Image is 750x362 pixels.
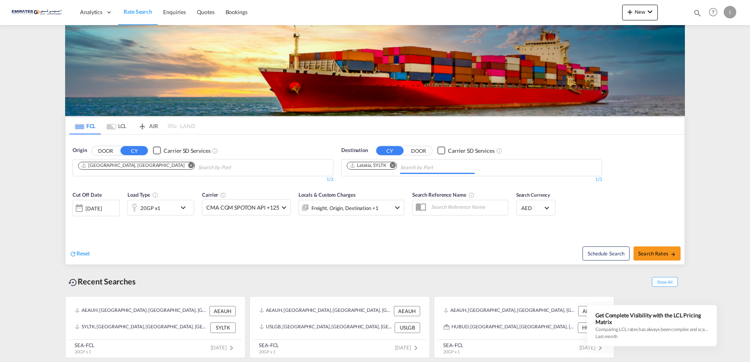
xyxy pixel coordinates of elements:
div: Abu Dhabi, AEAUH [81,162,184,169]
img: c67187802a5a11ec94275b5db69a26e6.png [12,4,65,21]
div: icon-refreshReset [69,250,90,258]
md-icon: The selected Trucker/Carrierwill be displayed in the rate results If the rates are from another f... [220,192,226,198]
span: Search Rates [638,250,676,257]
md-icon: icon-chevron-down [393,203,402,212]
span: Carrier [202,192,226,198]
span: Search Currency [516,192,550,198]
div: AEAUH [578,306,604,316]
div: USLGB, Long Beach, CA, United States, North America, Americas [259,322,393,333]
div: SEA-FCL [443,342,463,349]
md-icon: icon-chevron-right [227,343,236,353]
span: Show All [652,277,678,287]
button: CY [376,146,404,155]
md-tab-item: AIR [132,117,164,134]
div: icon-magnify [693,9,702,20]
div: SEA-FCL [259,342,279,349]
span: Cut Off Date [73,192,102,198]
div: Carrier SD Services [448,147,495,155]
button: Search Ratesicon-arrow-right [633,246,681,261]
span: 20GP x 1 [75,349,91,354]
button: Note: By default Schedule search will only considerorigin ports, destination ports and cut off da... [583,246,630,261]
span: New [625,9,655,15]
md-icon: icon-chevron-down [645,7,655,16]
div: OriginDOOR CY Checkbox No InkUnchecked: Search for CY (Container Yard) services for all selected ... [66,135,684,264]
md-icon: Unchecked: Search for CY (Container Yard) services for all selected carriers.Checked : Search for... [496,148,502,154]
span: Load Type [127,192,158,198]
md-tab-item: FCL [69,117,101,134]
span: Quotes [197,9,214,15]
div: Press delete to remove this chip. [350,162,388,169]
span: Help [706,5,720,19]
div: I [724,6,736,18]
md-icon: icon-chevron-right [411,343,421,353]
div: 1/3 [73,176,333,183]
div: USLGB [395,322,420,333]
span: Analytics [80,8,102,16]
div: Press delete to remove this chip. [81,162,186,169]
recent-search-card: AEAUH, [GEOGRAPHIC_DATA], [GEOGRAPHIC_DATA], [GEOGRAPHIC_DATA], [GEOGRAPHIC_DATA] AEAUHUSLGB, [GE... [249,296,430,358]
div: 20GP x1icon-chevron-down [127,200,194,215]
div: AEAUH, Abu Dhabi, United Arab Emirates, Middle East, Middle East [75,306,208,316]
div: Carrier SD Services [164,147,210,155]
recent-search-card: AEAUH, [GEOGRAPHIC_DATA], [GEOGRAPHIC_DATA], [GEOGRAPHIC_DATA], [GEOGRAPHIC_DATA] AEAUHHUBUD, [GE... [434,296,614,358]
div: HUBUD, Budapest, Hungary, Eastern Europe , Europe [444,322,576,333]
md-datepicker: Select [73,215,78,226]
span: [DATE] [211,344,236,351]
span: 20GP x 1 [259,349,275,354]
md-icon: icon-plus 400-fg [625,7,635,16]
button: CY [120,146,148,155]
md-icon: icon-chevron-right [595,343,605,353]
md-chips-wrap: Chips container. Use arrow keys to select chips. [346,159,478,174]
button: icon-plus 400-fgNewicon-chevron-down [622,5,658,20]
button: Remove [183,162,195,170]
span: Bookings [226,9,248,15]
md-icon: icon-information-outline [152,192,158,198]
md-checkbox: Checkbox No Ink [437,147,495,155]
div: SYLTK, Latakia, Syrian Arab Republic, Levante, Middle East [75,322,208,333]
div: SEA-FCL [75,342,95,349]
div: Freight Origin Destination Factory Stuffingicon-chevron-down [299,200,404,215]
span: Locals & Custom Charges [299,192,356,198]
md-icon: Your search will be saved by the below given name [468,192,475,198]
md-icon: icon-magnify [693,9,702,17]
span: [DATE] [579,344,605,351]
md-icon: icon-airplane [138,121,147,127]
button: DOOR [405,146,432,155]
span: Origin [73,147,87,154]
md-tab-item: LCL [101,117,132,134]
span: Reset [76,250,90,257]
md-checkbox: Checkbox No Ink [153,147,210,155]
span: CMA CGM SPOTON API +125 [206,204,279,212]
md-icon: icon-arrow-right [670,252,676,257]
button: Remove [385,162,397,170]
div: 1/3 [341,176,602,183]
div: SYLTK [210,322,236,333]
span: 20GP x 1 [443,349,460,354]
div: AEAUH [394,306,420,316]
div: 20GP x1 [140,203,160,214]
span: AED [521,205,543,212]
div: [DATE] [73,200,120,216]
input: Chips input. [198,161,273,174]
span: [DATE] [395,344,421,351]
div: AEAUH, Abu Dhabi, United Arab Emirates, Middle East, Middle East [259,306,392,316]
md-icon: icon-refresh [69,250,76,257]
div: Help [706,5,724,20]
div: HUBUD [578,322,604,333]
md-icon: icon-chevron-down [178,203,192,212]
md-icon: icon-backup-restore [68,278,78,287]
span: Search Reference Name [412,192,475,198]
span: Rate Search [124,8,152,15]
md-chips-wrap: Chips container. Use arrow keys to select chips. [77,159,276,174]
input: Search Reference Name [427,201,508,213]
div: Latakia, SYLTK [350,162,386,169]
span: Destination [341,147,368,154]
span: Enquiries [163,9,186,15]
div: Recent Searches [65,273,139,290]
img: LCL+%26+FCL+BACKGROUND.png [65,25,685,116]
div: Freight Origin Destination Factory Stuffing [311,203,379,214]
recent-search-card: AEAUH, [GEOGRAPHIC_DATA], [GEOGRAPHIC_DATA], [GEOGRAPHIC_DATA], [GEOGRAPHIC_DATA] AEAUHSYLTK, [GE... [65,296,246,358]
div: AEAUH [209,306,236,316]
div: AEAUH, Abu Dhabi, United Arab Emirates, Middle East, Middle East [444,306,576,316]
input: Chips input. [400,161,475,174]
